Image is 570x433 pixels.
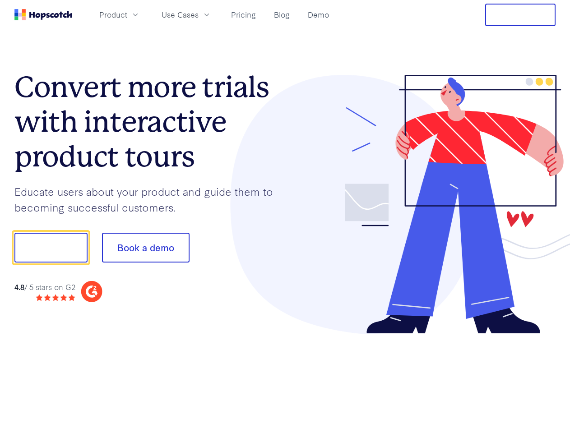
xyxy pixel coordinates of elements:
span: Use Cases [162,9,199,20]
span: Product [99,9,127,20]
a: Blog [270,7,293,22]
h1: Convert more trials with interactive product tours [14,70,285,174]
button: Book a demo [102,233,190,263]
button: Show me! [14,233,88,263]
button: Product [94,7,145,22]
a: Pricing [227,7,260,22]
strong: 4.8 [14,281,24,292]
a: Demo [304,7,333,22]
a: Home [14,9,72,20]
div: / 5 stars on G2 [14,281,75,293]
button: Use Cases [156,7,217,22]
button: Free Trial [485,4,556,26]
p: Educate users about your product and guide them to becoming successful customers. [14,184,285,215]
